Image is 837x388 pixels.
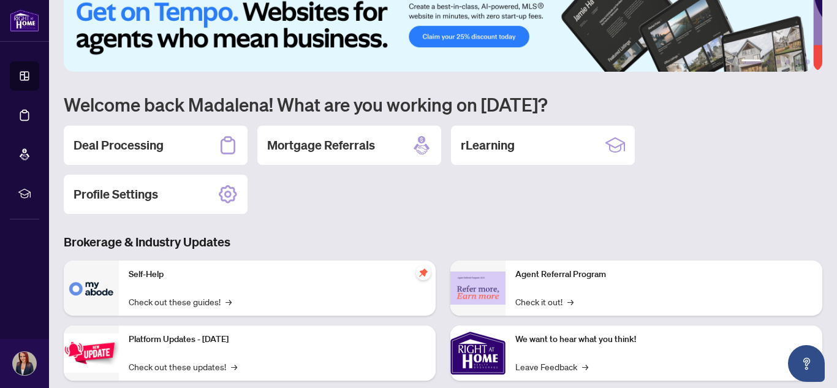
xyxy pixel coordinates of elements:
[776,59,781,64] button: 3
[766,59,771,64] button: 2
[225,295,232,308] span: →
[64,333,119,372] img: Platform Updates - July 21, 2025
[795,59,800,64] button: 5
[515,295,574,308] a: Check it out!→
[231,360,237,373] span: →
[129,268,426,281] p: Self-Help
[129,295,232,308] a: Check out these guides!→
[13,352,36,375] img: Profile Icon
[74,186,158,203] h2: Profile Settings
[129,333,426,346] p: Platform Updates - [DATE]
[515,333,812,346] p: We want to hear what you think!
[416,265,431,280] span: pushpin
[129,360,237,373] a: Check out these updates!→
[805,59,810,64] button: 6
[515,360,588,373] a: Leave Feedback→
[74,137,164,154] h2: Deal Processing
[64,93,822,116] h1: Welcome back Madalena! What are you working on [DATE]?
[788,345,825,382] button: Open asap
[786,59,790,64] button: 4
[64,261,119,316] img: Self-Help
[582,360,588,373] span: →
[567,295,574,308] span: →
[450,325,506,381] img: We want to hear what you think!
[450,272,506,305] img: Agent Referral Program
[461,137,515,154] h2: rLearning
[64,234,822,251] h3: Brokerage & Industry Updates
[741,59,761,64] button: 1
[267,137,375,154] h2: Mortgage Referrals
[10,9,39,32] img: logo
[515,268,812,281] p: Agent Referral Program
